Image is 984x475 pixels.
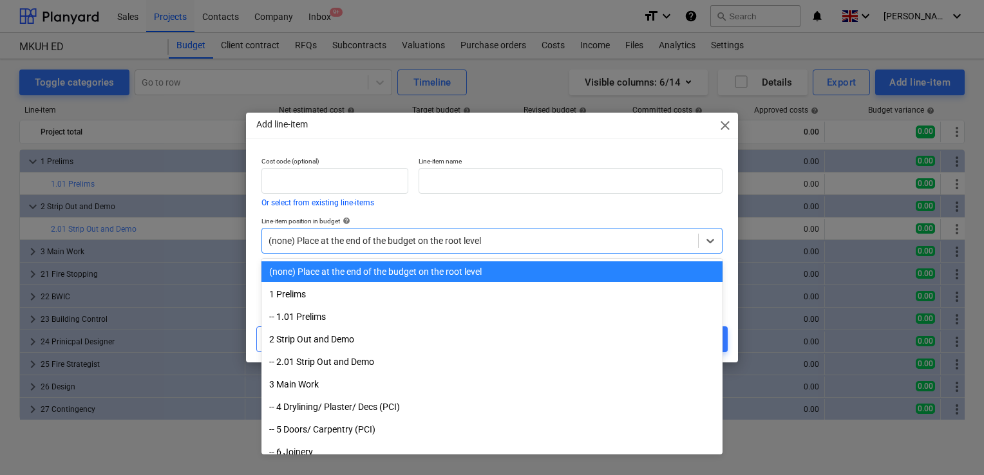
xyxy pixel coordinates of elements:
div: -- 6 Joinery [261,442,723,462]
div: -- 5 Doors/ Carpentry (PCI) [261,419,723,440]
div: 2 Strip Out and Demo [261,329,723,349]
p: Cost code (optional) [261,157,408,168]
button: Cancel [256,326,318,352]
iframe: Chat Widget [920,413,984,475]
div: -- 2.01 Strip Out and Demo [261,351,723,372]
div: Line-item position in budget [261,217,723,225]
p: Add line-item [256,118,308,131]
div: 1 Prelims [261,284,723,304]
div: 3 Main Work [261,374,723,395]
button: Or select from existing line-items [261,199,374,207]
span: help [340,217,350,225]
div: -- 4 Drylining/ Plaster/ Decs (PCI) [261,396,723,417]
div: (none) Place at the end of the budget on the root level [261,261,723,282]
p: Line-item name [419,157,723,168]
span: close [717,118,733,133]
div: -- 1.01 Prelims [261,306,723,327]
